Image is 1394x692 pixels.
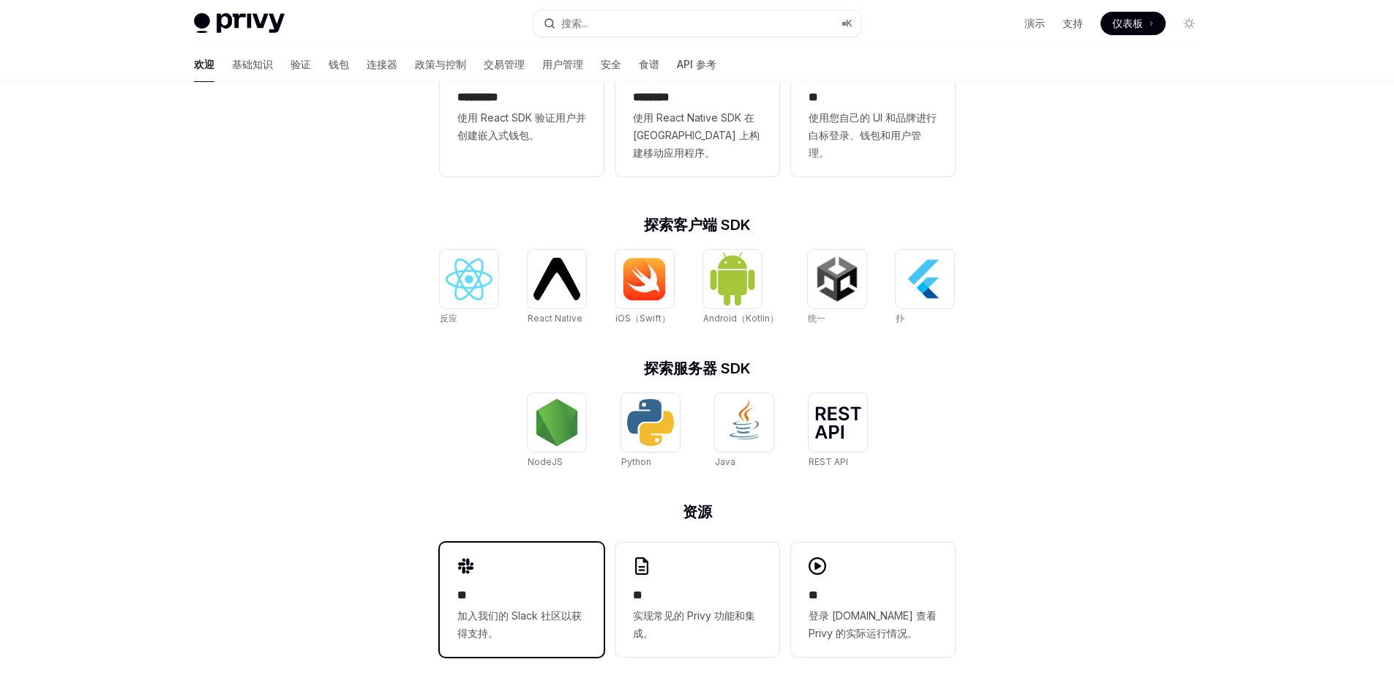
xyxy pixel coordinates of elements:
a: React NativeReact Native [528,250,586,326]
a: 仪表板 [1101,12,1166,35]
font: React Native [528,313,582,324]
font: 使用您自己的 UI 和品牌进行白标登录、钱包和用户管理。 [809,111,937,159]
a: 统一统一 [808,250,866,326]
font: K [846,18,852,29]
font: 安全 [601,58,621,70]
a: **加入我们的 Slack 社区以获得支持。 [440,543,604,657]
a: 支持 [1063,16,1083,31]
a: **登录 [DOMAIN_NAME] 查看 Privy 的实际运行情况。 [791,543,955,657]
button: 打开搜索 [533,10,861,37]
img: 统一 [814,256,861,302]
font: 欢迎 [194,58,214,70]
a: Android（Kotlin）Android（Kotlin） [703,250,779,326]
img: 灯光标志 [194,13,285,34]
img: React Native [533,258,580,300]
font: 探索服务器 SDK [644,360,751,377]
a: 反应反应 [440,250,498,326]
font: 实现常见的 Privy 功能​​和集成。 [633,609,755,639]
font: 统一 [808,313,825,324]
a: 交易管理 [484,47,525,82]
a: 食谱 [639,47,659,82]
a: 基础知识 [232,47,273,82]
font: API 参考 [677,58,716,70]
font: 用户管理 [542,58,583,70]
font: 食谱 [639,58,659,70]
a: **** ***使用 React Native SDK 在 [GEOGRAPHIC_DATA] 上构建移动应用程序。 [615,45,779,176]
font: Python [621,456,651,467]
a: 演示 [1024,16,1045,31]
font: 扑 [896,313,904,324]
font: 钱包 [329,58,349,70]
a: NodeJSNodeJS [528,393,586,469]
font: iOS（Swift） [615,313,670,324]
font: 交易管理 [484,58,525,70]
img: NodeJS [533,399,580,446]
a: REST APIREST API [809,393,867,469]
a: JavaJava [715,393,773,469]
a: 连接器 [367,47,397,82]
button: 切换暗模式 [1177,12,1201,35]
font: 使用 React SDK 验证用户并创建嵌入式钱包。 [457,111,586,141]
img: Java [721,399,768,446]
img: 扑 [902,256,948,302]
font: REST API [809,456,848,467]
a: 欢迎 [194,47,214,82]
a: 安全 [601,47,621,82]
img: Python [627,399,674,446]
img: Android（Kotlin） [709,251,756,306]
a: API 参考 [677,47,716,82]
font: 支持 [1063,17,1083,29]
font: 搜索... [561,17,588,29]
a: 扑扑 [896,250,954,326]
font: 加入我们的 Slack 社区以获得支持。 [457,609,582,639]
img: iOS（Swift） [621,257,668,301]
font: 验证 [291,58,311,70]
font: 资源 [683,503,712,521]
a: iOS（Swift）iOS（Swift） [615,250,674,326]
img: REST API [814,406,861,439]
font: 基础知识 [232,58,273,70]
a: 政策与控制 [415,47,466,82]
font: 演示 [1024,17,1045,29]
a: **实现常见的 Privy 功能​​和集成。 [615,543,779,657]
a: 验证 [291,47,311,82]
font: 连接器 [367,58,397,70]
font: 探索客户端 SDK [644,216,751,234]
font: 使用 React Native SDK 在 [GEOGRAPHIC_DATA] 上构建移动应用程序。 [633,111,760,159]
font: 仪表板 [1112,17,1143,29]
font: NodeJS [528,456,563,467]
font: 登录 [DOMAIN_NAME] 查看 Privy 的实际运行情况。 [809,609,937,639]
img: 反应 [446,258,492,300]
font: Java [715,456,735,467]
font: ⌘ [842,18,846,29]
font: 政策与控制 [415,58,466,70]
a: PythonPython [621,393,680,469]
a: **使用您自己的 UI 和品牌进行白标登录、钱包和用户管理。 [791,45,955,176]
a: 用户管理 [542,47,583,82]
a: 钱包 [329,47,349,82]
font: 反应 [440,313,457,324]
font: Android（Kotlin） [703,313,779,324]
